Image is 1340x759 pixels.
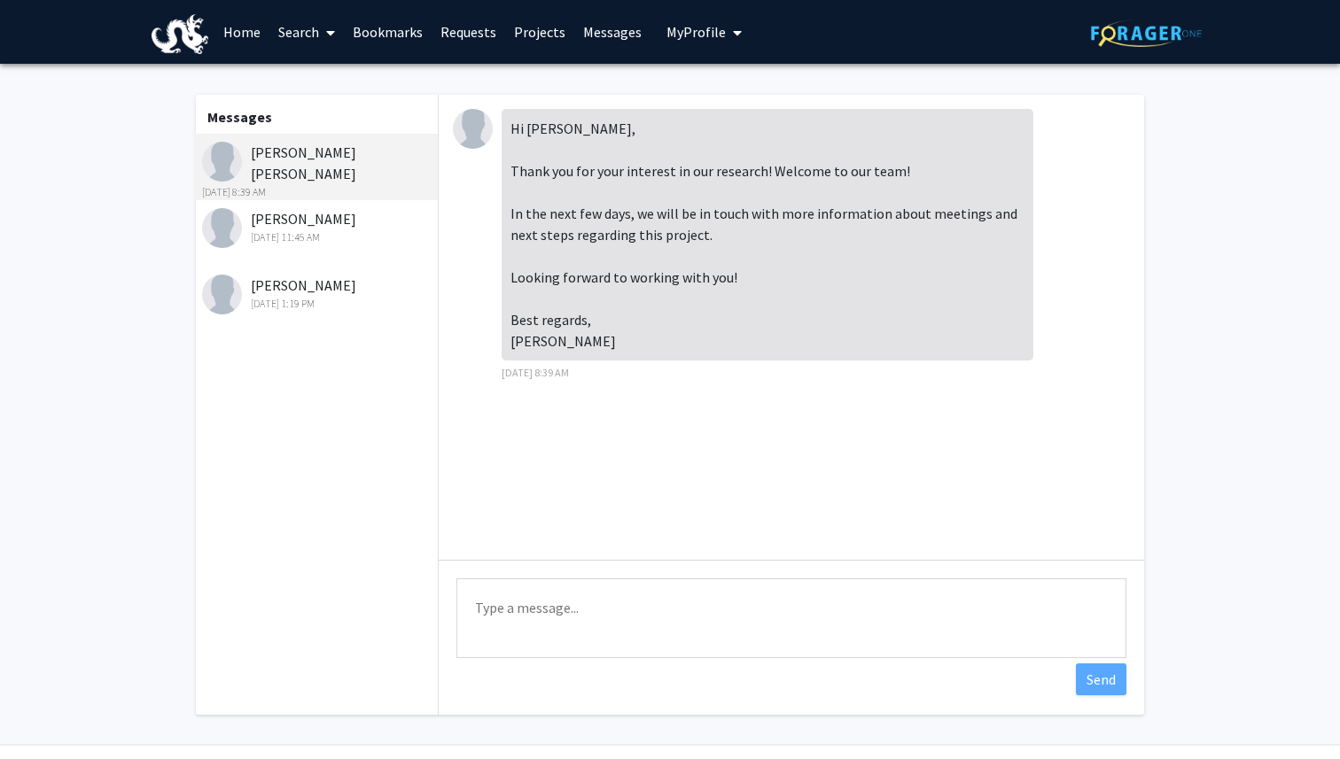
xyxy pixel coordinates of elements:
span: My Profile [666,23,726,41]
div: Hi [PERSON_NAME], Thank you for your interest in our research! Welcome to our team! In the next f... [502,109,1033,360]
div: [PERSON_NAME] [PERSON_NAME] [202,142,433,200]
b: Messages [207,108,272,126]
img: Amanda Carneiro Marques [202,142,242,182]
iframe: Chat [13,679,75,746]
img: Drexel University Logo [152,14,208,54]
a: Bookmarks [344,1,432,63]
span: [DATE] 8:39 AM [502,366,569,379]
a: Search [269,1,344,63]
img: ForagerOne Logo [1091,19,1202,47]
div: [PERSON_NAME] [202,208,433,245]
button: Send [1076,663,1126,695]
textarea: Message [456,578,1126,658]
div: [DATE] 1:19 PM [202,296,433,312]
div: [PERSON_NAME] [202,275,433,312]
img: Richard Cairncross [202,275,242,314]
img: Amanda Carneiro Marques [453,109,493,149]
div: [DATE] 8:39 AM [202,184,433,200]
a: Messages [574,1,651,63]
a: Projects [505,1,574,63]
div: [DATE] 11:45 AM [202,229,433,245]
a: Home [214,1,269,63]
a: Requests [432,1,505,63]
img: Patrick Gurian [202,208,242,248]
